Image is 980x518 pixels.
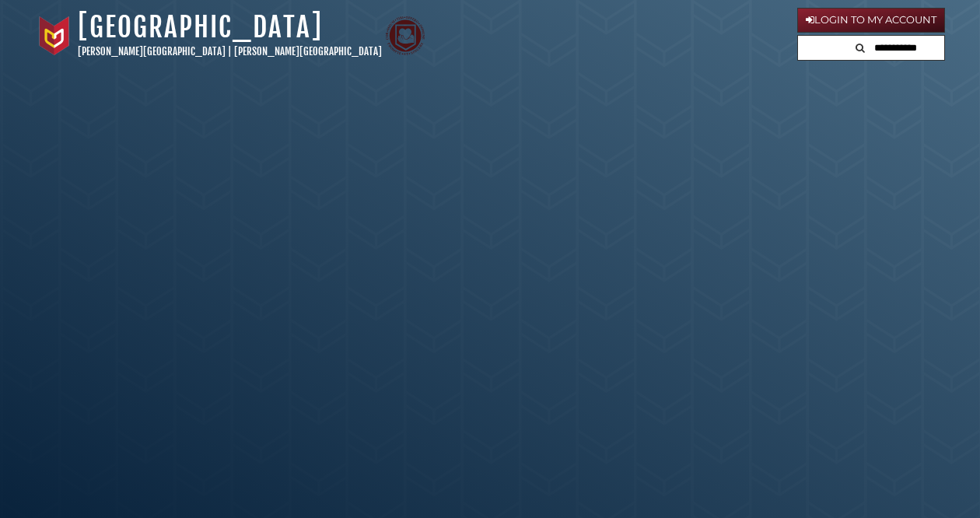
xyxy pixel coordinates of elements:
button: Search [851,36,870,57]
img: Calvin Theological Seminary [386,16,425,55]
a: [GEOGRAPHIC_DATA] [78,10,323,44]
a: [PERSON_NAME][GEOGRAPHIC_DATA] [78,45,226,58]
span: | [228,45,232,58]
i: Search [856,43,865,53]
a: Login to My Account [797,8,945,33]
img: Calvin University [35,16,74,55]
a: [PERSON_NAME][GEOGRAPHIC_DATA] [234,45,382,58]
